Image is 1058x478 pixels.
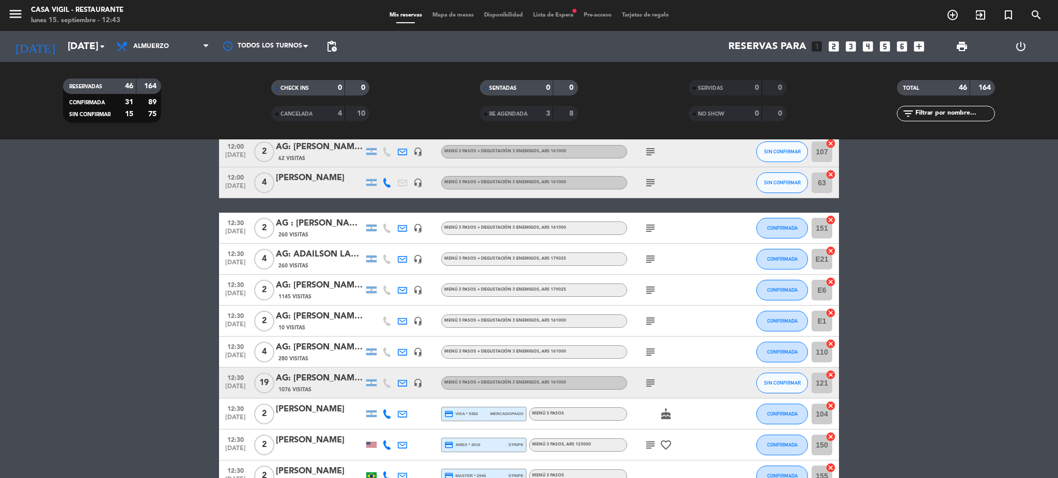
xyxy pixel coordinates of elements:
span: 12:30 [223,278,248,290]
span: [DATE] [223,383,248,395]
button: SIN CONFIRMAR [756,141,808,162]
span: stripe [508,441,523,448]
span: Reservas para [728,41,806,52]
i: cancel [826,277,836,287]
span: TOTAL [903,86,919,91]
button: CONFIRMADA [756,311,808,331]
span: 2 [254,311,274,331]
i: headset_mic [413,347,423,357]
span: SIN CONFIRMAR [69,112,111,117]
i: turned_in_not [1002,9,1015,21]
i: power_settings_new [1015,40,1027,53]
button: CONFIRMADA [756,435,808,455]
strong: 0 [569,84,575,91]
i: search [1030,9,1043,21]
span: Lista de Espera [528,12,579,18]
i: filter_list [902,107,914,120]
span: 12:30 [223,464,248,476]
i: subject [644,315,657,327]
span: NO SHOW [698,111,724,117]
span: Menú 3 Pasos [532,442,591,447]
strong: 8 [569,110,575,117]
span: 2 [254,141,274,162]
div: [PERSON_NAME] [276,171,364,185]
span: [DATE] [223,414,248,426]
i: cancel [826,308,836,318]
span: 4 [254,172,274,193]
span: Menú 3 Pasos + Degustación 3 enemigos [444,180,566,184]
span: Mis reservas [384,12,427,18]
span: 12:30 [223,433,248,445]
span: , ARS 161000 [539,226,566,230]
button: CONFIRMADA [756,404,808,424]
span: , ARS 179025 [539,257,566,261]
span: CONFIRMADA [767,256,798,262]
i: subject [644,222,657,234]
i: menu [8,6,23,22]
i: headset_mic [413,224,423,233]
span: Menú 3 Pasos + Degustación 3 enemigos [444,226,566,230]
span: Almuerzo [133,43,169,50]
i: favorite_border [660,439,672,451]
strong: 164 [978,84,993,91]
span: , ARS 179025 [539,288,566,292]
i: credit_card [444,440,454,450]
span: Menú 3 Pasos + Degustación 3 enemigos [444,257,566,261]
i: add_box [912,40,926,53]
div: lunes 15. septiembre - 12:43 [31,15,123,26]
div: AG : [PERSON_NAME] [PERSON_NAME] X 2 / SUNTRIP [276,217,364,230]
span: CONFIRMADA [767,287,798,293]
span: CANCELADA [281,111,313,117]
div: [PERSON_NAME] [276,434,364,447]
button: CONFIRMADA [756,218,808,238]
i: looks_two [827,40,841,53]
input: Filtrar por nombre... [914,108,994,119]
span: 1076 Visitas [278,386,312,394]
i: cancel [826,169,836,180]
span: 260 Visitas [278,262,308,270]
span: 2 [254,280,274,300]
button: SIN CONFIRMAR [756,172,808,193]
i: subject [644,377,657,389]
i: subject [644,284,657,296]
i: add_circle_outline [946,9,959,21]
span: Menú 3 Pasos + Degustación 3 enemigos [444,380,566,385]
span: [DATE] [223,352,248,364]
span: Tarjetas de regalo [617,12,674,18]
span: [DATE] [223,321,248,333]
span: Menú 3 Pasos + Degustación 3 enemigos [444,288,566,292]
span: , ARS 161000 [539,180,566,184]
i: headset_mic [413,316,423,326]
span: mercadopago [490,410,523,417]
span: 12:30 [223,340,248,352]
span: 12:30 [223,402,248,414]
button: SIN CONFIRMAR [756,373,808,393]
span: RE AGENDADA [489,111,527,117]
div: AG: [PERSON_NAME] 2 / AYMARA [276,140,364,154]
span: CONFIRMADA [767,225,798,231]
span: 1145 Visitas [278,293,312,301]
div: [PERSON_NAME] [276,465,364,478]
span: [DATE] [223,445,248,457]
span: 12:30 [223,216,248,228]
span: 10 Visitas [278,324,305,332]
div: LOG OUT [991,31,1050,62]
span: Disponibilidad [479,12,528,18]
span: , ARS 161000 [539,349,566,354]
span: 62 Visitas [278,154,305,163]
i: subject [644,253,657,265]
span: 12:30 [223,247,248,259]
i: looks_3 [844,40,858,53]
span: 4 [254,249,274,269]
i: looks_one [810,40,823,53]
span: Pre-acceso [579,12,617,18]
span: 12:30 [223,371,248,383]
span: pending_actions [325,40,338,53]
span: 19 [254,373,274,393]
button: CONFIRMADA [756,249,808,269]
strong: 3 [546,110,550,117]
span: 280 Visitas [278,355,308,363]
i: exit_to_app [974,9,987,21]
strong: 10 [357,110,367,117]
span: visa * 5382 [444,409,478,419]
